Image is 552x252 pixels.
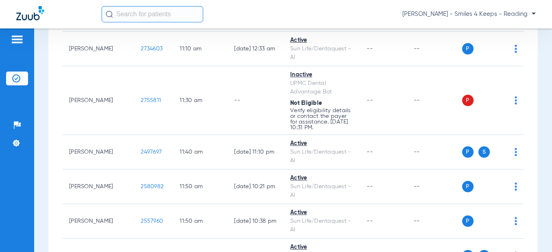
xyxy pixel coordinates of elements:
[228,32,284,66] td: [DATE] 12:33 AM
[102,6,203,22] input: Search for patients
[515,45,517,53] img: group-dot-blue.svg
[290,79,354,96] div: UPMC Dental Advantage Bot
[290,209,354,217] div: Active
[290,174,354,182] div: Active
[290,108,354,130] p: Verify eligibility details or contact the payer for assistance. [DATE] 10:31 PM.
[290,139,354,148] div: Active
[290,148,354,165] div: Sun Life/Dentaquest - AI
[462,181,474,192] span: P
[141,184,163,189] span: 2580982
[173,66,228,135] td: 11:30 AM
[173,32,228,66] td: 11:10 AM
[106,11,113,18] img: Search Icon
[462,95,474,106] span: P
[407,169,462,204] td: --
[515,96,517,104] img: group-dot-blue.svg
[173,135,228,169] td: 11:40 AM
[478,146,490,158] span: S
[290,71,354,79] div: Inactive
[367,149,373,155] span: --
[228,135,284,169] td: [DATE] 11:10 PM
[173,169,228,204] td: 11:50 AM
[228,169,284,204] td: [DATE] 10:21 PM
[228,204,284,239] td: [DATE] 10:38 PM
[173,204,228,239] td: 11:50 AM
[16,6,44,20] img: Zuub Logo
[290,217,354,234] div: Sun Life/Dentaquest - AI
[228,66,284,135] td: --
[367,184,373,189] span: --
[63,169,134,204] td: [PERSON_NAME]
[63,66,134,135] td: [PERSON_NAME]
[290,45,354,62] div: Sun Life/Dentaquest - AI
[290,100,322,106] span: Not Eligible
[462,215,474,227] span: P
[367,46,373,52] span: --
[11,35,24,44] img: hamburger-icon
[290,243,354,252] div: Active
[407,32,462,66] td: --
[407,66,462,135] td: --
[462,146,474,158] span: P
[515,148,517,156] img: group-dot-blue.svg
[367,98,373,103] span: --
[63,32,134,66] td: [PERSON_NAME]
[290,182,354,200] div: Sun Life/Dentaquest - AI
[141,46,163,52] span: 2734603
[141,149,162,155] span: 2497697
[290,36,354,45] div: Active
[367,218,373,224] span: --
[515,182,517,191] img: group-dot-blue.svg
[141,218,163,224] span: 2557960
[63,135,134,169] td: [PERSON_NAME]
[63,204,134,239] td: [PERSON_NAME]
[141,98,161,103] span: 2755811
[462,43,474,54] span: P
[511,213,552,252] iframe: Chat Widget
[407,135,462,169] td: --
[407,204,462,239] td: --
[402,10,536,18] span: [PERSON_NAME] - Smiles 4 Keeps - Reading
